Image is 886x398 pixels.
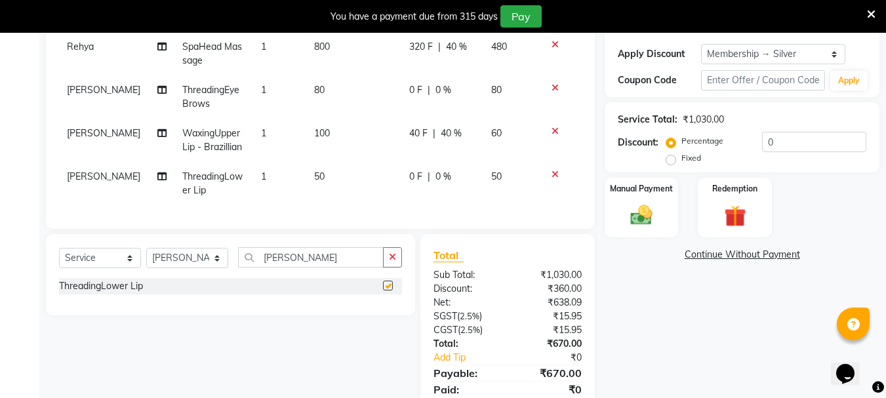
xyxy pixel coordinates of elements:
span: ThreadingEye Brows [182,84,239,109]
div: Sub Total: [424,268,508,282]
span: 0 % [435,170,451,184]
div: Discount: [424,282,508,296]
button: Apply [830,71,868,90]
div: ₹0 [508,382,592,397]
span: | [438,40,441,54]
input: Enter Offer / Coupon Code [701,70,825,90]
span: 40 % [441,127,462,140]
label: Redemption [712,183,757,195]
div: Coupon Code [618,73,700,87]
div: Total: [424,337,508,351]
div: ₹1,030.00 [683,113,724,127]
span: 40 F [409,127,428,140]
div: ThreadingLower Lip [59,279,143,293]
span: [PERSON_NAME] [67,84,140,96]
a: Continue Without Payment [607,248,877,262]
label: Percentage [681,135,723,147]
div: Paid: [424,382,508,397]
div: Net: [424,296,508,309]
iframe: chat widget [831,346,873,385]
span: | [428,83,430,97]
span: 1 [261,84,266,96]
img: _gift.svg [717,203,753,229]
input: Search or Scan [238,247,384,268]
div: Service Total: [618,113,677,127]
span: CGST [433,324,458,336]
span: [PERSON_NAME] [67,127,140,139]
a: Add Tip [424,351,521,365]
span: 1 [261,127,266,139]
span: 1 [261,41,266,52]
div: Apply Discount [618,47,700,61]
span: 50 [491,170,502,182]
span: 800 [314,41,330,52]
div: ₹670.00 [508,337,592,351]
span: 80 [314,84,325,96]
div: ₹1,030.00 [508,268,592,282]
span: 0 % [435,83,451,97]
div: ₹638.09 [508,296,592,309]
span: 1 [261,170,266,182]
span: ThreadingLower Lip [182,170,243,196]
span: 2.5% [460,311,479,321]
span: 40 % [446,40,467,54]
div: ₹360.00 [508,282,592,296]
span: | [428,170,430,184]
span: [PERSON_NAME] [67,170,140,182]
span: 0 F [409,83,422,97]
div: ( ) [424,309,508,323]
span: 80 [491,84,502,96]
div: ₹15.95 [508,309,592,323]
span: 2.5% [460,325,480,335]
div: You have a payment due from 315 days [331,10,498,24]
div: ₹670.00 [508,365,592,381]
span: SGST [433,310,457,322]
span: Rehya [67,41,94,52]
span: 0 F [409,170,422,184]
img: _cash.svg [624,203,659,228]
div: ₹15.95 [508,323,592,337]
div: ₹0 [522,351,592,365]
span: | [433,127,435,140]
span: 60 [491,127,502,139]
span: 100 [314,127,330,139]
span: 50 [314,170,325,182]
div: Discount: [618,136,658,149]
span: SpaHead Massage [182,41,242,66]
label: Manual Payment [610,183,673,195]
span: 320 F [409,40,433,54]
div: Payable: [424,365,508,381]
span: WaxingUpper Lip - Brazillian [182,127,242,153]
span: Total [433,249,464,262]
span: 480 [491,41,507,52]
div: ( ) [424,323,508,337]
button: Pay [500,5,542,28]
label: Fixed [681,152,701,164]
